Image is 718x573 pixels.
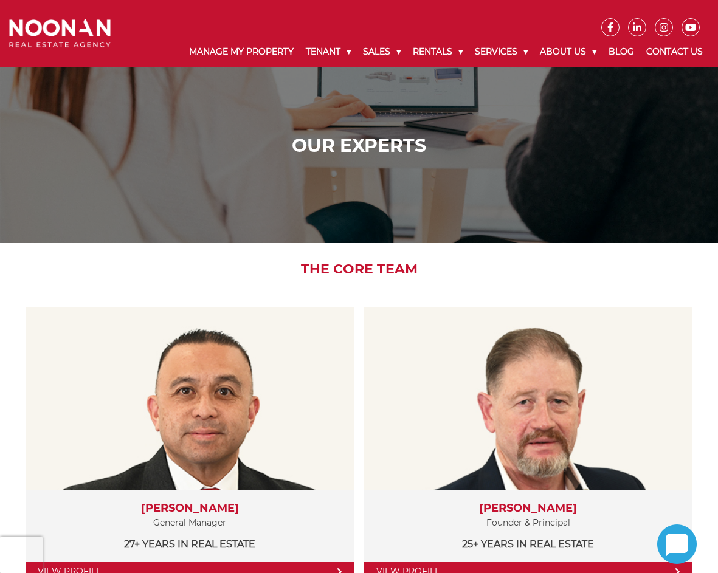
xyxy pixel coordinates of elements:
h3: [PERSON_NAME] [38,502,342,515]
h2: The Core Team [12,261,706,277]
a: Manage My Property [183,36,300,67]
a: About Us [534,36,602,67]
a: Blog [602,36,640,67]
p: General Manager [38,515,342,530]
p: 25+ years in Real Estate [376,537,681,552]
h3: [PERSON_NAME] [376,502,681,515]
p: 27+ years in Real Estate [38,537,342,552]
a: Services [469,36,534,67]
a: Contact Us [640,36,709,67]
p: Founder & Principal [376,515,681,530]
img: Noonan Real Estate Agency [9,19,111,47]
a: Sales [357,36,407,67]
a: Tenant [300,36,357,67]
h1: Our Experts [12,135,706,157]
a: Rentals [407,36,469,67]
